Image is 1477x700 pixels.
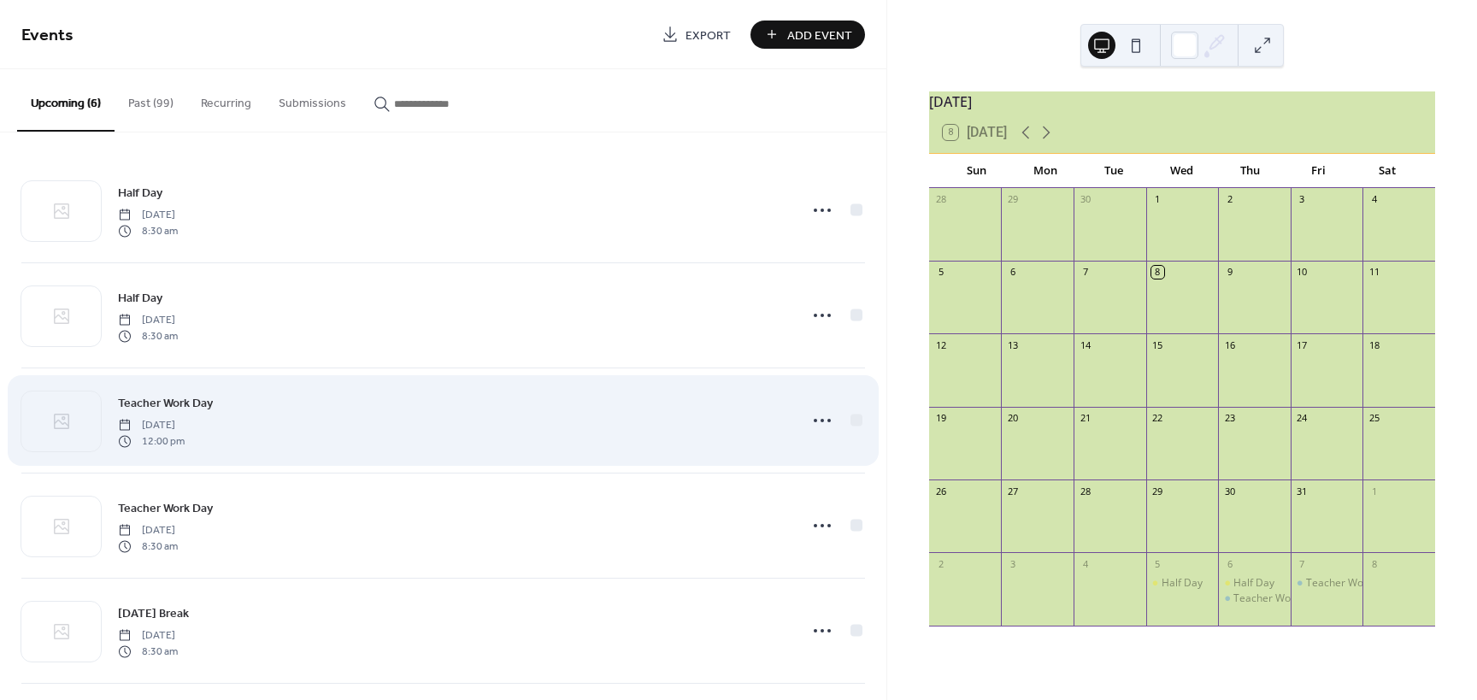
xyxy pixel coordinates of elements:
div: 7 [1296,557,1309,570]
div: [DATE] [929,91,1435,112]
div: 4 [1079,557,1092,570]
span: [DATE] Break [118,605,189,623]
div: Half Day [1162,576,1203,591]
span: Half Day [118,185,162,203]
div: 5 [934,266,947,279]
div: 28 [1079,485,1092,497]
div: 21 [1079,412,1092,425]
div: 8 [1151,266,1164,279]
div: 14 [1079,338,1092,351]
div: Sat [1353,154,1421,188]
span: [DATE] [118,628,178,644]
button: Upcoming (6) [17,69,115,132]
div: 4 [1368,193,1380,206]
span: 8:30 am [118,538,178,554]
div: 17 [1296,338,1309,351]
a: Half Day [118,183,162,203]
div: 13 [1006,338,1019,351]
div: 26 [934,485,947,497]
div: 25 [1368,412,1380,425]
div: 23 [1223,412,1236,425]
span: Events [21,19,74,52]
div: 30 [1223,485,1236,497]
a: [DATE] Break [118,603,189,623]
div: 28 [934,193,947,206]
button: Recurring [187,69,265,130]
div: 16 [1223,338,1236,351]
div: Half Day [1218,576,1291,591]
span: 12:00 pm [118,433,185,449]
div: Wed [1148,154,1216,188]
div: Mon [1011,154,1080,188]
button: Past (99) [115,69,187,130]
div: 5 [1151,557,1164,570]
div: Teacher Work Day [1218,591,1291,606]
div: 9 [1223,266,1236,279]
div: 6 [1006,266,1019,279]
div: Half Day [1146,576,1219,591]
div: Thu [1216,154,1285,188]
a: Teacher Work Day [118,498,213,518]
div: 3 [1006,557,1019,570]
span: 8:30 am [118,223,178,238]
div: 29 [1151,485,1164,497]
div: 1 [1151,193,1164,206]
a: Teacher Work Day [118,393,213,413]
div: 19 [934,412,947,425]
div: Half Day [1233,576,1274,591]
div: 31 [1296,485,1309,497]
div: 22 [1151,412,1164,425]
div: Sun [943,154,1011,188]
span: Half Day [118,290,162,308]
div: 11 [1368,266,1380,279]
div: 7 [1079,266,1092,279]
div: Teacher Work Day [1233,591,1321,606]
span: [DATE] [118,313,178,328]
div: 29 [1006,193,1019,206]
div: Teacher Work Day [1291,576,1363,591]
span: 8:30 am [118,328,178,344]
a: Export [649,21,744,49]
div: 2 [1223,193,1236,206]
div: 24 [1296,412,1309,425]
a: Half Day [118,288,162,308]
div: 3 [1296,193,1309,206]
span: Teacher Work Day [118,500,213,518]
div: 2 [934,557,947,570]
span: [DATE] [118,418,185,433]
div: Teacher Work Day [1306,576,1394,591]
span: [DATE] [118,208,178,223]
div: 12 [934,338,947,351]
div: 20 [1006,412,1019,425]
div: 27 [1006,485,1019,497]
div: Fri [1285,154,1353,188]
div: 1 [1368,485,1380,497]
span: [DATE] [118,523,178,538]
span: Export [686,26,731,44]
div: 30 [1079,193,1092,206]
button: Add Event [750,21,865,49]
div: 10 [1296,266,1309,279]
span: Teacher Work Day [118,395,213,413]
div: 18 [1368,338,1380,351]
span: 8:30 am [118,644,178,659]
div: Tue [1080,154,1148,188]
div: 6 [1223,557,1236,570]
div: 15 [1151,338,1164,351]
span: Add Event [787,26,852,44]
button: Submissions [265,69,360,130]
div: 8 [1368,557,1380,570]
